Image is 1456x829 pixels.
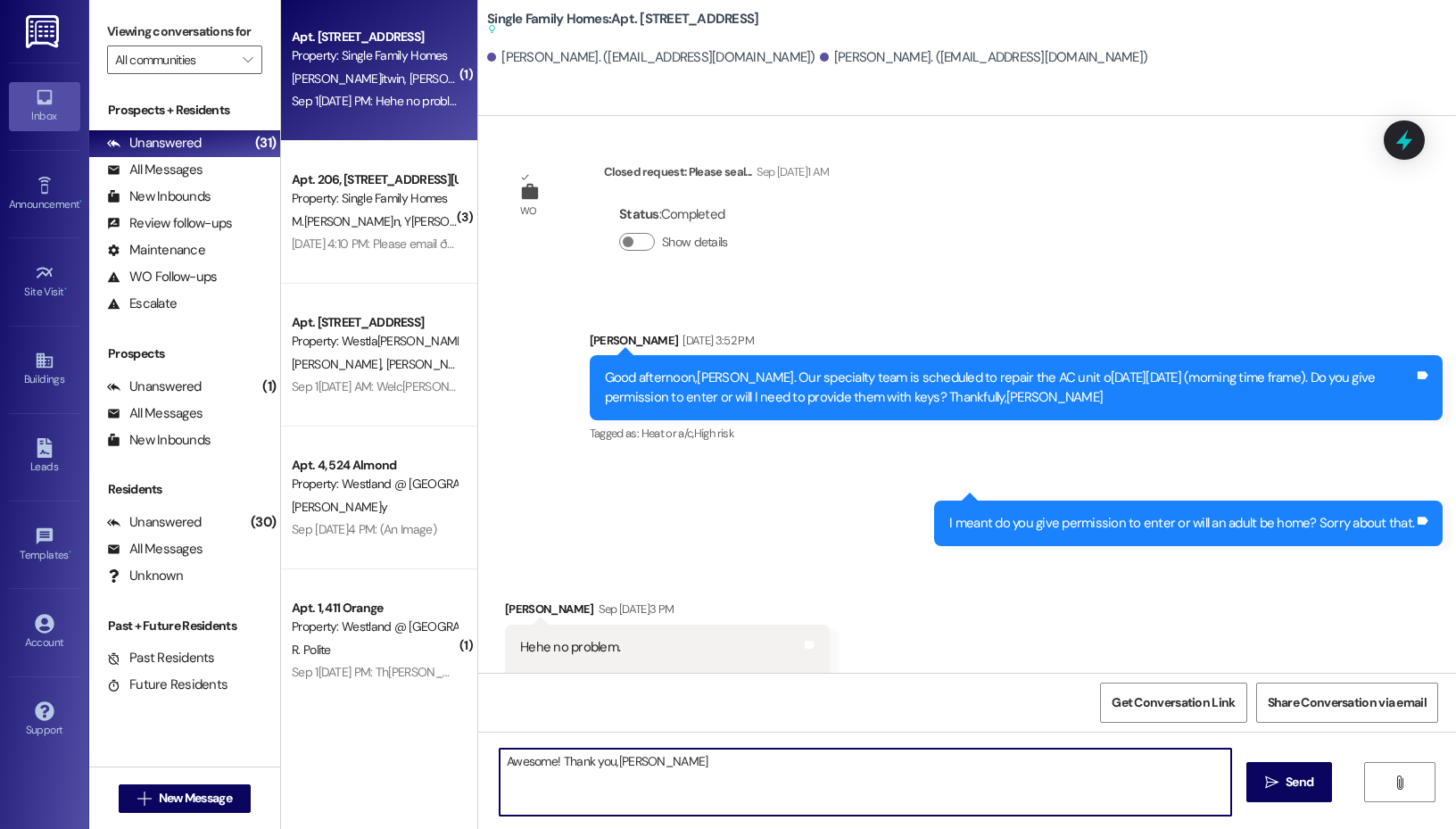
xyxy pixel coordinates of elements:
[9,696,80,744] a: Support
[292,618,457,636] div: Property: Westland @ [GEOGRAPHIC_DATA] (3360)
[292,521,436,537] div: Sep [DATE]4 PM: (An Image)
[1256,683,1438,723] button: Share Conversation via email
[1286,773,1313,792] span: Send
[292,456,457,475] div: Apt. 4, 524 Almond
[9,258,80,306] a: Site Visit •
[292,213,404,229] span: M.[PERSON_NAME]n
[107,513,202,532] div: Unanswered
[1393,775,1406,790] i: 
[251,129,280,157] div: (31)
[107,161,203,179] div: All Messages
[107,431,211,450] div: New Inbounds
[107,187,211,206] div: New Inbounds
[89,344,280,363] div: Prospects
[820,48,1148,67] div: [PERSON_NAME]. ([EMAIL_ADDRESS][DOMAIN_NAME])
[115,46,234,74] input: All communities
[246,509,280,536] div: (30)
[641,426,694,441] span: Heat or a/c ,
[107,377,202,396] div: Unanswered
[107,134,202,153] div: Unanswered
[26,15,62,48] img: ResiDesk Logo
[520,202,537,220] div: WO
[107,567,183,585] div: Unknown
[64,283,67,295] span: •
[752,162,830,181] div: Sep [DATE]1 AM
[107,241,205,260] div: Maintenance
[404,213,500,229] span: Y[PERSON_NAME]
[292,599,457,618] div: Apt. 1, 411 Orange
[292,475,457,493] div: Property: Westland @ [GEOGRAPHIC_DATA] (3284)
[107,404,203,423] div: All Messages
[694,426,734,441] span: High risk
[89,617,280,635] div: Past + Future Residents
[292,46,457,65] div: Property: Single Family Homes
[292,499,387,515] span: [PERSON_NAME]y
[292,28,457,46] div: Apt. [STREET_ADDRESS]
[89,480,280,499] div: Residents
[605,369,1414,407] div: Good afternoon,[PERSON_NAME]. Our specialty team is scheduled to repair the AC unit o[DATE][DATE]...
[107,214,232,233] div: Review follow-ups
[590,331,1443,356] div: [PERSON_NAME]
[619,205,659,223] b: Status
[89,101,280,120] div: Prospects + Residents
[678,331,754,350] div: [DATE] 3:52 PM
[292,70,409,87] span: [PERSON_NAME]itwin
[1265,775,1278,790] i: 
[107,268,217,286] div: WO Follow-ups
[520,638,801,695] div: Hehe no problem. That works, someone will be home to receive him.
[292,378,493,394] div: Sep 1[DATE] AM: Welc[PERSON_NAME].
[107,676,227,694] div: Future Residents
[292,93,726,109] div: Sep 1[DATE] PM: Hehe no problem. That works, someone will be home to receive him.
[159,789,232,808] span: New Message
[292,356,386,372] span: [PERSON_NAME]
[594,600,674,618] div: Sep [DATE]3 PM
[487,10,758,39] b: Single Family Homes: Apt. [STREET_ADDRESS]
[243,53,252,67] i: 
[662,233,728,252] label: Show details
[604,162,829,187] div: Closed request: Please seal...
[292,664,567,680] div: Sep 1[DATE] PM: Th[PERSON_NAME][PERSON_NAME]
[1112,693,1235,712] span: Get Conversation Link
[119,784,251,813] button: New Message
[949,514,1414,533] div: I meant do you give permission to enter or will an adult be home? Sorry about that.
[619,201,735,228] div: : Completed
[292,642,331,658] span: R. Polite
[107,294,177,313] div: Escalate
[9,609,80,657] a: Account
[107,540,203,559] div: All Messages
[292,170,457,189] div: Apt. 206, [STREET_ADDRESS][US_STATE]
[505,600,830,625] div: [PERSON_NAME]
[107,649,215,667] div: Past Residents
[9,82,80,130] a: Inbox
[69,546,71,559] span: •
[9,433,80,481] a: Leads
[292,313,457,332] div: Apt. [STREET_ADDRESS]
[386,356,476,372] span: [PERSON_NAME]
[292,189,457,208] div: Property: Single Family Homes
[9,345,80,394] a: Buildings
[1246,762,1333,802] button: Send
[409,70,499,87] span: [PERSON_NAME]
[590,420,1443,446] div: Tagged as:
[1268,693,1427,712] span: Share Conversation via email
[292,236,477,252] div: [DATE] 4:10 PM: Please email ð§
[9,521,80,569] a: Templates •
[258,373,280,401] div: (1)
[500,749,1231,816] textarea: Awesome! Thank you,[PERSON_NAME]
[487,48,815,67] div: [PERSON_NAME]. ([EMAIL_ADDRESS][DOMAIN_NAME])
[79,195,82,208] span: •
[292,332,457,351] div: Property: Westla[PERSON_NAME][GEOGRAPHIC_DATA] (3391)
[137,792,151,806] i: 
[107,18,262,46] label: Viewing conversations for
[1100,683,1246,723] button: Get Conversation Link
